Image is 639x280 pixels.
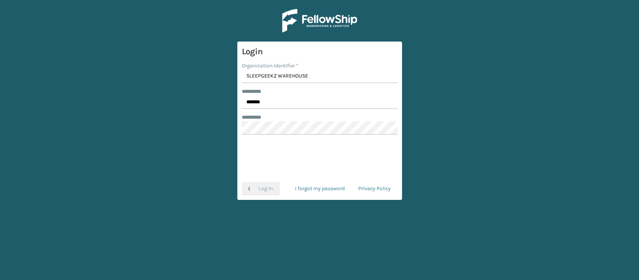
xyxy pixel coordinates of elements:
[242,46,398,57] h3: Login
[242,62,298,70] label: Organization Identifier
[263,144,377,173] iframe: reCAPTCHA
[288,182,352,195] a: I forgot my password
[282,9,357,33] img: Logo
[242,182,280,195] button: Log In
[352,182,398,195] a: Privacy Policy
